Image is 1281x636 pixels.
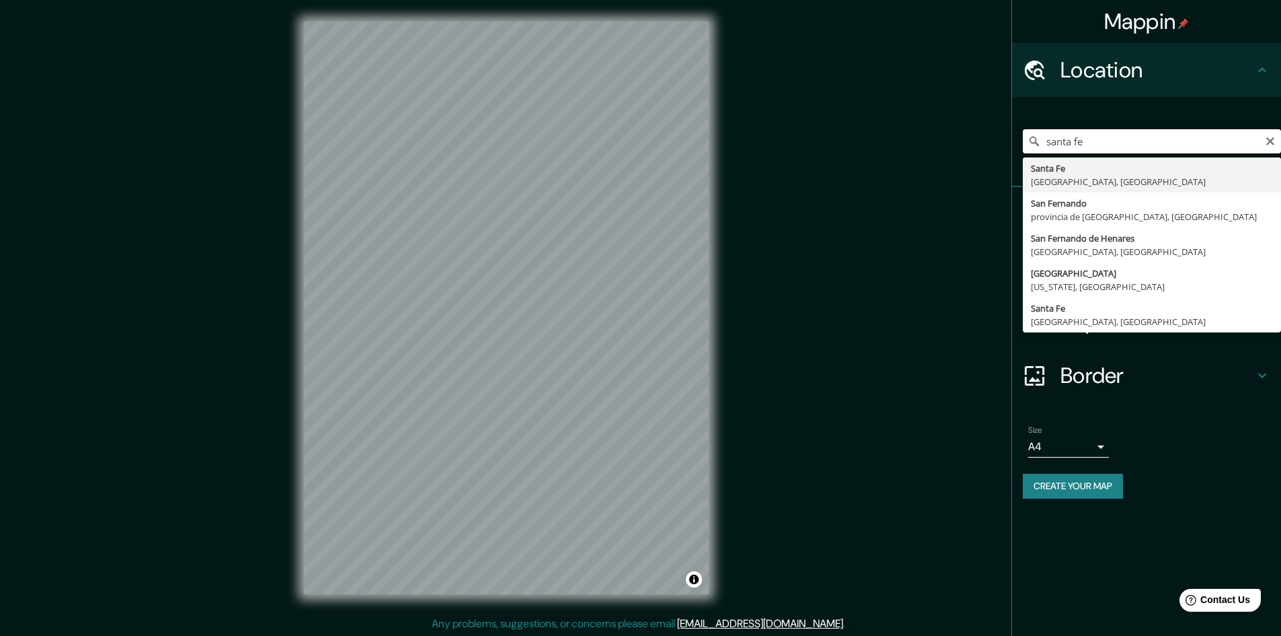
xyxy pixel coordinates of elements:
div: Style [1012,241,1281,295]
div: . [845,616,847,632]
h4: Border [1060,362,1254,389]
button: Clear [1265,134,1276,147]
div: [GEOGRAPHIC_DATA], [GEOGRAPHIC_DATA] [1031,245,1273,258]
h4: Layout [1060,308,1254,335]
p: Any problems, suggestions, or concerns please email . [432,616,845,632]
div: A4 [1028,436,1109,458]
input: Pick your city or area [1023,129,1281,153]
div: [GEOGRAPHIC_DATA], [GEOGRAPHIC_DATA] [1031,175,1273,188]
div: San Fernando [1031,197,1273,210]
div: [US_STATE], [GEOGRAPHIC_DATA] [1031,280,1273,293]
div: Santa Fe [1031,162,1273,175]
div: [GEOGRAPHIC_DATA], [GEOGRAPHIC_DATA] [1031,315,1273,328]
canvas: Map [304,22,709,594]
div: . [847,616,850,632]
div: Border [1012,349,1281,402]
div: Location [1012,43,1281,97]
div: Santa Fe [1031,302,1273,315]
div: provincia de [GEOGRAPHIC_DATA], [GEOGRAPHIC_DATA] [1031,210,1273,223]
label: Size [1028,425,1042,436]
div: Pins [1012,187,1281,241]
div: [GEOGRAPHIC_DATA] [1031,267,1273,280]
button: Toggle attribution [686,571,702,588]
a: [EMAIL_ADDRESS][DOMAIN_NAME] [677,616,843,631]
button: Create your map [1023,474,1123,499]
div: San Fernando de Henares [1031,232,1273,245]
iframe: Help widget launcher [1161,584,1266,621]
div: Layout [1012,295,1281,349]
h4: Mappin [1104,8,1190,35]
img: pin-icon.png [1178,18,1189,29]
h4: Location [1060,57,1254,83]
